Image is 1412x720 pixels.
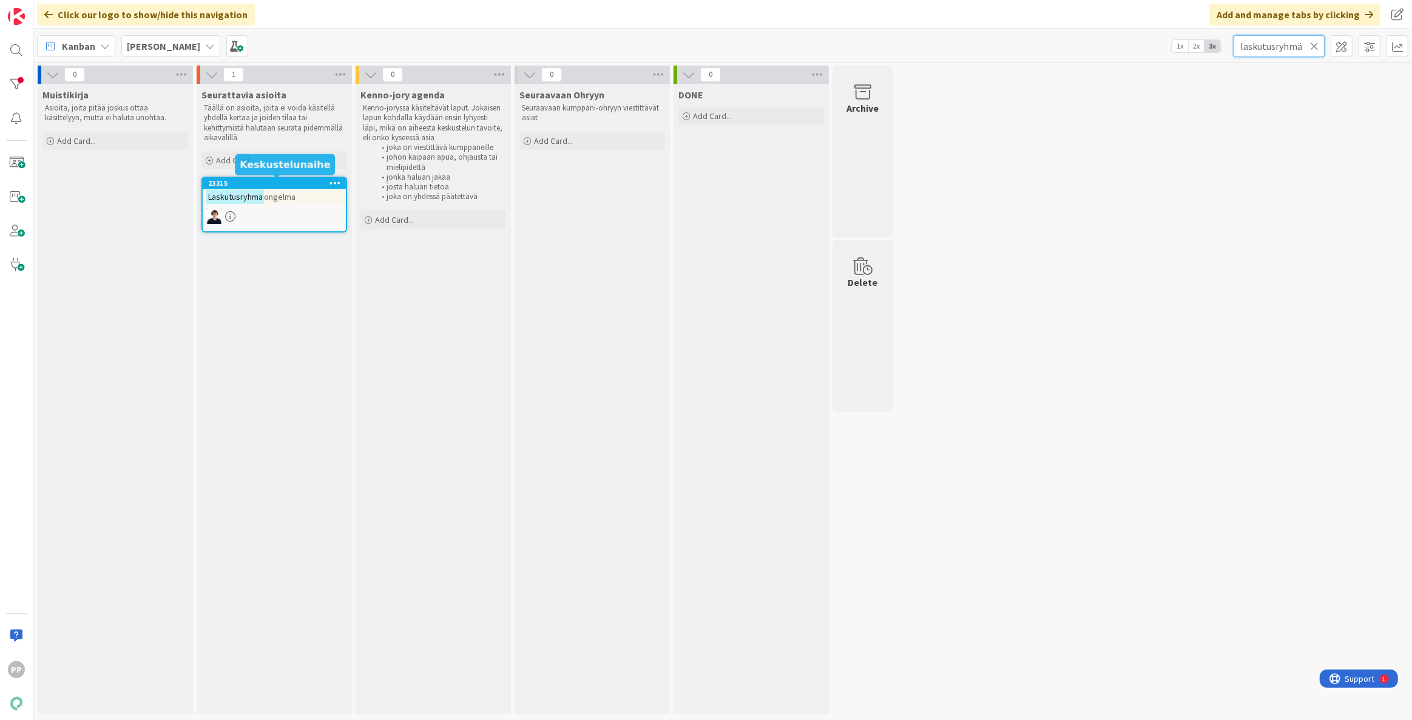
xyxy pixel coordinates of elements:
div: 23315Laskutusryhmäongelma [203,178,346,205]
div: PP [8,661,25,678]
img: Visit kanbanzone.com [8,8,25,25]
p: Täällä on asioita, joita ei voida käsitellä yhdellä kertaa ja joiden tilaa tai kehittymistä halut... [204,103,345,143]
span: Kanban [62,39,95,53]
li: josta haluan tietoa [375,182,504,192]
li: jonka haluan jakaa [375,172,504,182]
div: 23315 [203,178,346,189]
span: Muistikirja [42,89,89,101]
div: Delete [848,275,878,290]
input: Quick Filter... [1234,35,1325,57]
span: Support [25,2,55,16]
span: 0 [382,67,403,82]
b: [PERSON_NAME] [127,40,200,52]
span: Seurattavia asioita [201,89,286,101]
img: MT [206,208,222,224]
span: 1 [223,67,244,82]
h5: Keskustelunaihe [240,159,330,171]
span: Add Card... [57,135,96,146]
span: Add Card... [693,110,732,121]
span: DONE [678,89,703,101]
img: avatar [8,695,25,712]
span: 2x [1188,40,1204,52]
p: Seuraavaan kumppani-ohryyn viestittävät asiat [522,103,663,123]
div: 23315 [208,179,346,188]
li: johon kaipaan apua, ohjausta tai mielipidettä [375,152,504,172]
span: ongelma [264,191,296,202]
mark: Laskutusryhmä [206,189,264,203]
li: joka on yhdessä päätettävä [375,192,504,202]
span: Add Card... [216,155,255,166]
li: joka on viestittävä kumppaneille [375,143,504,152]
p: Asioita, joita pitää joskus ottaa käsittelyyn, mutta ei haluta unohtaa. [45,103,186,123]
span: 0 [541,67,562,82]
span: 0 [700,67,721,82]
div: MT [203,208,346,224]
span: Add Card... [534,135,573,146]
div: 1 [63,5,66,15]
span: Seuraavaan Ohryyn [519,89,604,101]
span: 1x [1172,40,1188,52]
div: Archive [847,101,879,115]
a: 23315LaskutusryhmäongelmaMT [201,177,347,233]
span: Kenno-jory agenda [360,89,445,101]
span: 3x [1204,40,1221,52]
div: Click our logo to show/hide this navigation [37,4,255,25]
p: Kenno-joryssa käsiteltävät laput. Jokaisen lapun kohdalla käydään ensin lyhyesti läpi, mikä on ai... [363,103,504,143]
span: 0 [64,67,85,82]
span: Add Card... [375,214,414,225]
div: Add and manage tabs by clicking [1209,4,1380,25]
